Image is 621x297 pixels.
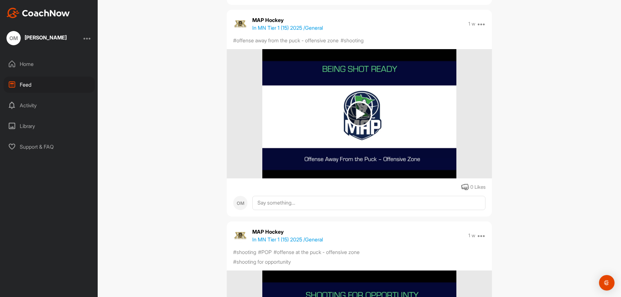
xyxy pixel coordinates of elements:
[252,228,323,236] p: MAP Hockey
[274,248,360,256] p: #offense at the puck - offensive zone
[233,37,339,44] p: #offense away from the puck - offensive zone
[4,118,95,134] div: Library
[233,17,247,31] img: avatar
[262,49,456,178] img: media
[468,232,475,239] p: 1 w
[233,258,291,266] p: #shooting for opportunity
[341,37,364,44] p: #shooting
[6,8,70,18] img: CoachNow
[258,248,272,256] p: #POP
[252,236,323,243] p: In MN Tier 1 (15) 2025 / General
[4,139,95,155] div: Support & FAQ
[4,77,95,93] div: Feed
[468,21,475,27] p: 1 w
[4,97,95,113] div: Activity
[233,228,247,243] img: avatar
[233,248,256,256] p: #shooting
[470,184,485,191] div: 0 Likes
[25,35,67,40] div: [PERSON_NAME]
[252,24,323,32] p: In MN Tier 1 (15) 2025 / General
[347,101,372,127] img: play
[599,275,615,291] div: Open Intercom Messenger
[4,56,95,72] div: Home
[6,31,21,45] div: OM
[252,16,323,24] p: MAP Hockey
[233,196,247,210] div: OM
